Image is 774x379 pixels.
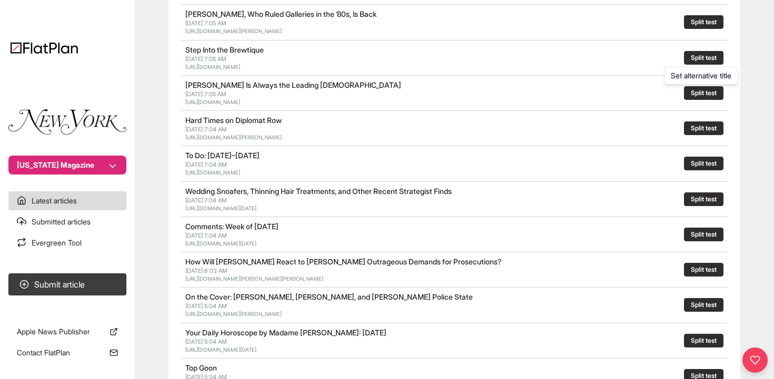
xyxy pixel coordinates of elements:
[8,109,126,135] img: Publication Logo
[185,338,227,345] span: [DATE] 5:04 AM
[185,28,282,34] a: [URL][DOMAIN_NAME][PERSON_NAME]
[185,80,401,89] a: [PERSON_NAME] Is Always the Leading [DEMOGRAPHIC_DATA]
[185,19,226,27] span: [DATE] 7:05 AM
[185,55,226,63] span: [DATE] 7:05 AM
[185,363,217,372] a: Top Goon
[8,233,126,252] a: Evergreen Tool
[8,191,126,210] a: Latest articles
[684,121,723,135] button: Split test
[684,86,723,100] button: Split test
[185,161,227,168] span: [DATE] 7:04 AM
[185,346,256,353] a: [URL][DOMAIN_NAME][DATE]
[185,275,323,282] a: [URL][DOMAIN_NAME][PERSON_NAME][PERSON_NAME]
[185,232,227,239] span: [DATE] 7:04 AM
[185,9,376,18] a: [PERSON_NAME], Who Ruled Galleries in the ’80s, Is Back
[684,15,723,29] button: Split test
[185,90,226,98] span: [DATE] 7:05 AM
[664,67,738,85] div: Set alternative title
[185,45,264,54] a: Step Into the Brewtique
[684,263,723,276] button: Split test
[8,322,126,341] a: Apple News Publisher
[8,343,126,362] a: Contact FlatPlan
[185,99,240,105] a: [URL][DOMAIN_NAME]
[185,187,452,196] a: Wedding Snoafers, Thinning Hair Treatments, and Other Recent Strategist Finds
[8,212,126,231] a: Submitted articles
[684,228,723,241] button: Split test
[684,157,723,170] button: Split test
[684,192,723,206] button: Split test
[185,222,279,231] a: Comments: Week of [DATE]
[185,302,227,310] span: [DATE] 5:04 AM
[8,156,126,175] button: [US_STATE] Magazine
[185,116,282,125] a: Hard Times on Diplomat Row
[684,51,723,65] button: Split test
[185,328,386,337] a: Your Daily Horoscope by Madame [PERSON_NAME]: [DATE]
[185,126,227,133] span: [DATE] 7:04 AM
[185,311,282,317] a: [URL][DOMAIN_NAME][PERSON_NAME]
[11,42,78,54] img: Logo
[185,169,240,176] a: [URL][DOMAIN_NAME]
[185,64,240,70] a: [URL][DOMAIN_NAME]
[185,134,282,140] a: [URL][DOMAIN_NAME][PERSON_NAME]
[684,334,723,347] button: Split test
[185,257,502,266] a: How Will [PERSON_NAME] React to [PERSON_NAME] Outrageous Demands for Prosecutions?
[185,240,256,247] a: [URL][DOMAIN_NAME][DATE]
[185,292,473,301] a: On the Cover: [PERSON_NAME], [PERSON_NAME], and [PERSON_NAME] Police State
[185,267,227,274] span: [DATE] 6:03 AM
[185,205,256,211] a: [URL][DOMAIN_NAME][DATE]
[185,197,227,204] span: [DATE] 7:04 AM
[185,151,260,160] a: To Do: [DATE]–[DATE]
[684,298,723,312] button: Split test
[8,273,126,295] button: Submit article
